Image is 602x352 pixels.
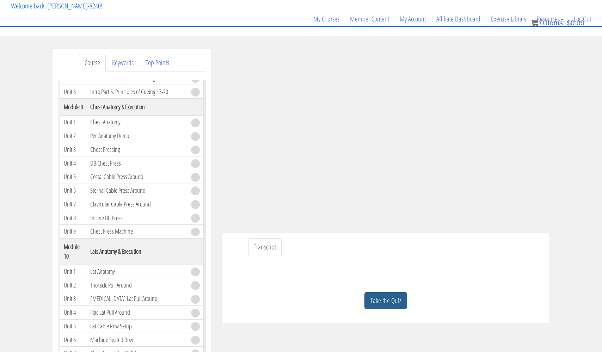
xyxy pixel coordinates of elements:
[87,278,188,292] td: Thoracic Pull Around
[87,129,188,143] td: Pec Anatomy Demo
[540,19,544,27] span: 0
[60,85,87,99] td: Unit 6
[308,2,345,36] a: My Courses
[87,211,188,225] td: Incline BB Press
[567,19,584,27] bdi: 0.00
[532,2,569,36] a: Resources
[60,333,87,347] td: Unit 6
[60,238,87,265] th: Module 10
[87,333,188,347] td: Machine Seated Row
[567,19,571,27] span: $
[345,2,394,36] a: Member Content
[60,211,87,225] td: Unit 8
[60,305,87,319] td: Unit 4
[60,116,87,129] td: Unit 1
[60,265,87,278] td: Unit 1
[60,170,87,184] td: Unit 5
[364,292,407,309] a: Take the Quiz
[248,238,282,256] a: Transcript
[87,238,188,265] th: Lats Anatomy & Execution
[60,292,87,306] td: Unit 3
[87,319,188,333] td: Lat Cable Row Setup
[87,197,188,211] td: Clavicular Cable Press Around
[87,116,188,129] td: Chest Anatomy
[87,265,188,278] td: Lat Anatomy
[60,197,87,211] td: Unit 7
[87,85,188,99] td: Intro Part 6: Principles of Cueing 13-20
[431,2,486,36] a: Affiliate Dashboard
[87,143,188,156] td: Chest Pressing
[486,2,532,36] a: Exercise Library
[60,99,87,116] th: Module 9
[60,129,87,143] td: Unit 2
[60,156,87,170] td: Unit 4
[87,292,188,306] td: [MEDICAL_DATA] Lat Pull Around
[60,184,87,197] td: Unit 6
[60,319,87,333] td: Unit 5
[87,99,188,116] th: Chest Anatomy & Execution
[394,2,431,36] a: My Account
[106,54,139,72] a: Keywords
[79,54,106,72] a: Course
[531,19,584,27] a: 0 items: $0.00
[87,224,188,238] td: Chest Press Machine
[87,305,188,319] td: Iliac Lat Pull Around
[87,184,188,197] td: Sternal Cable Press Around
[569,2,596,36] a: Log Out
[87,170,188,184] td: Costal Cable Press Around
[546,19,565,27] span: items:
[60,278,87,292] td: Unit 2
[531,19,538,26] img: icon11.png
[60,224,87,238] td: Unit 9
[60,143,87,156] td: Unit 3
[140,54,175,72] a: Top Points
[87,156,188,170] td: DB Chest Press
